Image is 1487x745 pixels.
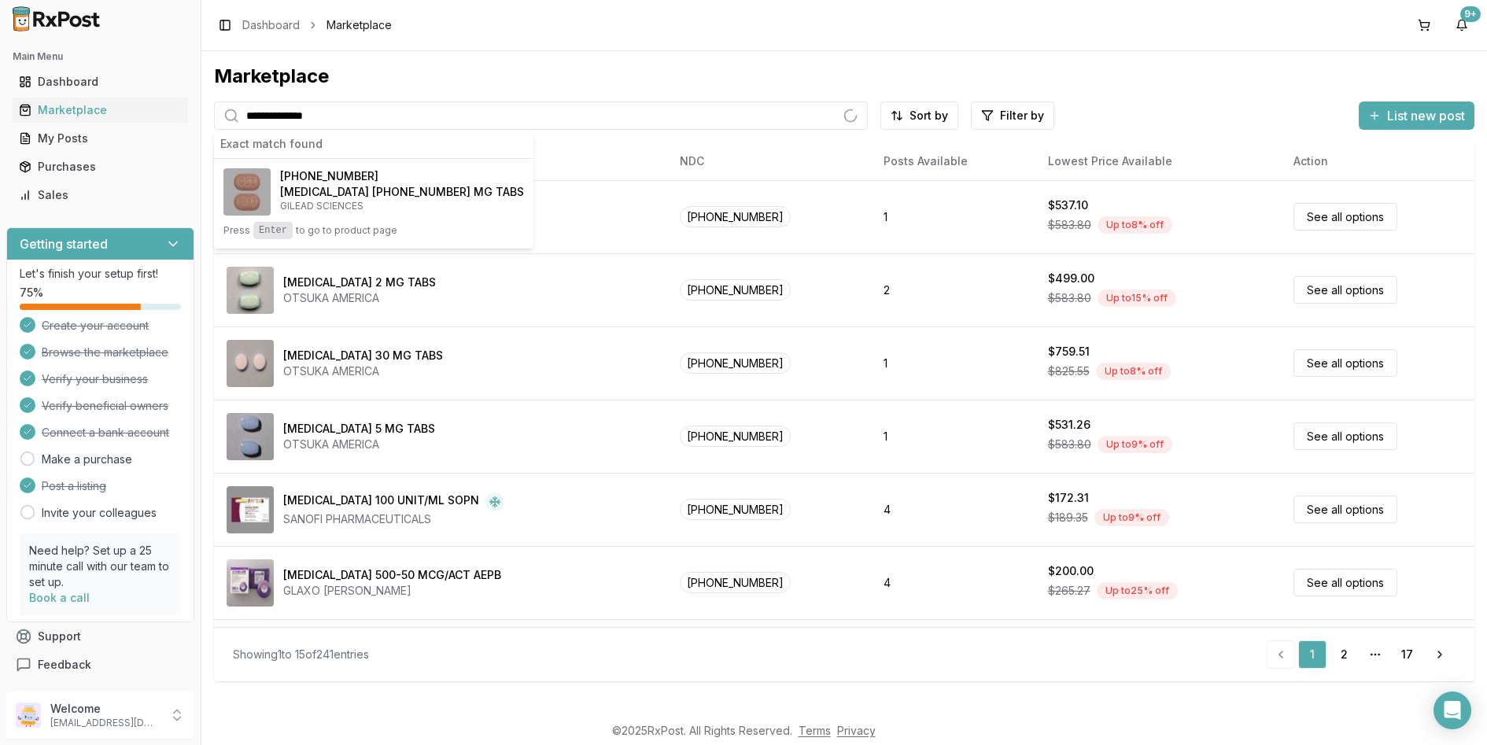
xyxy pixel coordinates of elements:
[1048,417,1090,433] div: $531.26
[1293,203,1397,231] a: See all options
[1094,509,1169,526] div: Up to 9 % off
[296,224,397,237] span: to go to product page
[1000,108,1044,124] span: Filter by
[1460,6,1481,22] div: 9+
[13,181,188,209] a: Sales
[20,266,181,282] p: Let's finish your setup first!
[13,50,188,63] h2: Main Menu
[19,74,182,90] div: Dashboard
[871,142,1035,180] th: Posts Available
[1098,436,1172,453] div: Up to 9 % off
[227,413,274,460] img: Abilify 5 MG TABS
[242,17,300,33] a: Dashboard
[227,486,274,533] img: Admelog SoloStar 100 UNIT/ML SOPN
[1048,271,1094,286] div: $499.00
[1098,290,1176,307] div: Up to 15 % off
[680,499,791,520] span: [PHONE_NUMBER]
[1267,640,1456,669] nav: pagination
[19,187,182,203] div: Sales
[910,108,948,124] span: Sort by
[1359,109,1474,125] a: List new post
[1293,276,1397,304] a: See all options
[29,591,90,604] a: Book a call
[283,363,443,379] div: OTSUKA AMERICA
[6,6,107,31] img: RxPost Logo
[1293,349,1397,377] a: See all options
[42,505,157,521] a: Invite your colleagues
[283,290,436,306] div: OTSUKA AMERICA
[1048,437,1091,452] span: $583.80
[1096,363,1171,380] div: Up to 8 % off
[871,546,1035,619] td: 4
[1048,344,1090,360] div: $759.51
[1359,101,1474,130] button: List new post
[680,279,791,301] span: [PHONE_NUMBER]
[1298,640,1326,669] a: 1
[19,131,182,146] div: My Posts
[837,724,876,737] a: Privacy
[283,583,501,599] div: GLAXO [PERSON_NAME]
[680,352,791,374] span: [PHONE_NUMBER]
[13,153,188,181] a: Purchases
[1035,142,1282,180] th: Lowest Price Available
[1387,106,1465,125] span: List new post
[283,437,435,452] div: OTSUKA AMERICA
[6,98,194,123] button: Marketplace
[16,703,41,728] img: User avatar
[1097,582,1178,599] div: Up to 25 % off
[280,168,378,184] span: [PHONE_NUMBER]
[283,421,435,437] div: [MEDICAL_DATA] 5 MG TABS
[1048,583,1090,599] span: $265.27
[1293,569,1397,596] a: See all options
[233,647,369,662] div: Showing 1 to 15 of 241 entries
[1098,216,1172,234] div: Up to 8 % off
[1048,217,1091,233] span: $583.80
[227,267,274,314] img: Abilify 2 MG TABS
[227,340,274,387] img: Abilify 30 MG TABS
[871,180,1035,253] td: 1
[6,183,194,208] button: Sales
[227,559,274,607] img: Advair Diskus 500-50 MCG/ACT AEPB
[1449,13,1474,38] button: 9+
[1433,692,1471,729] div: Open Intercom Messenger
[680,572,791,593] span: [PHONE_NUMBER]
[38,657,91,673] span: Feedback
[242,17,392,33] nav: breadcrumb
[283,275,436,290] div: [MEDICAL_DATA] 2 MG TABS
[680,206,791,227] span: [PHONE_NUMBER]
[280,200,524,212] p: GILEAD SCIENCES
[19,102,182,118] div: Marketplace
[667,142,871,180] th: NDC
[871,326,1035,400] td: 1
[971,101,1054,130] button: Filter by
[1048,563,1094,579] div: $200.00
[1048,363,1090,379] span: $825.55
[253,222,293,239] kbd: Enter
[280,184,524,200] h4: [MEDICAL_DATA] [PHONE_NUMBER] MG TABS
[20,234,108,253] h3: Getting started
[42,371,148,387] span: Verify your business
[214,159,533,249] button: Biktarvy 50-200-25 MG TABS[PHONE_NUMBER][MEDICAL_DATA] [PHONE_NUMBER] MG TABSGILEAD SCIENCESPress...
[327,17,392,33] span: Marketplace
[19,159,182,175] div: Purchases
[1293,422,1397,450] a: See all options
[799,724,831,737] a: Terms
[871,619,1035,692] td: 2
[871,253,1035,326] td: 2
[1048,290,1091,306] span: $583.80
[871,400,1035,473] td: 1
[50,717,160,729] p: [EMAIL_ADDRESS][DOMAIN_NAME]
[1048,197,1088,213] div: $537.10
[13,124,188,153] a: My Posts
[42,345,168,360] span: Browse the marketplace
[29,543,172,590] p: Need help? Set up a 25 minute call with our team to set up.
[6,622,194,651] button: Support
[42,478,106,494] span: Post a listing
[50,701,160,717] p: Welcome
[6,651,194,679] button: Feedback
[1330,640,1358,669] a: 2
[223,168,271,216] img: Biktarvy 50-200-25 MG TABS
[1393,640,1421,669] a: 17
[283,511,504,527] div: SANOFI PHARMACEUTICALS
[214,130,533,159] div: Exact match found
